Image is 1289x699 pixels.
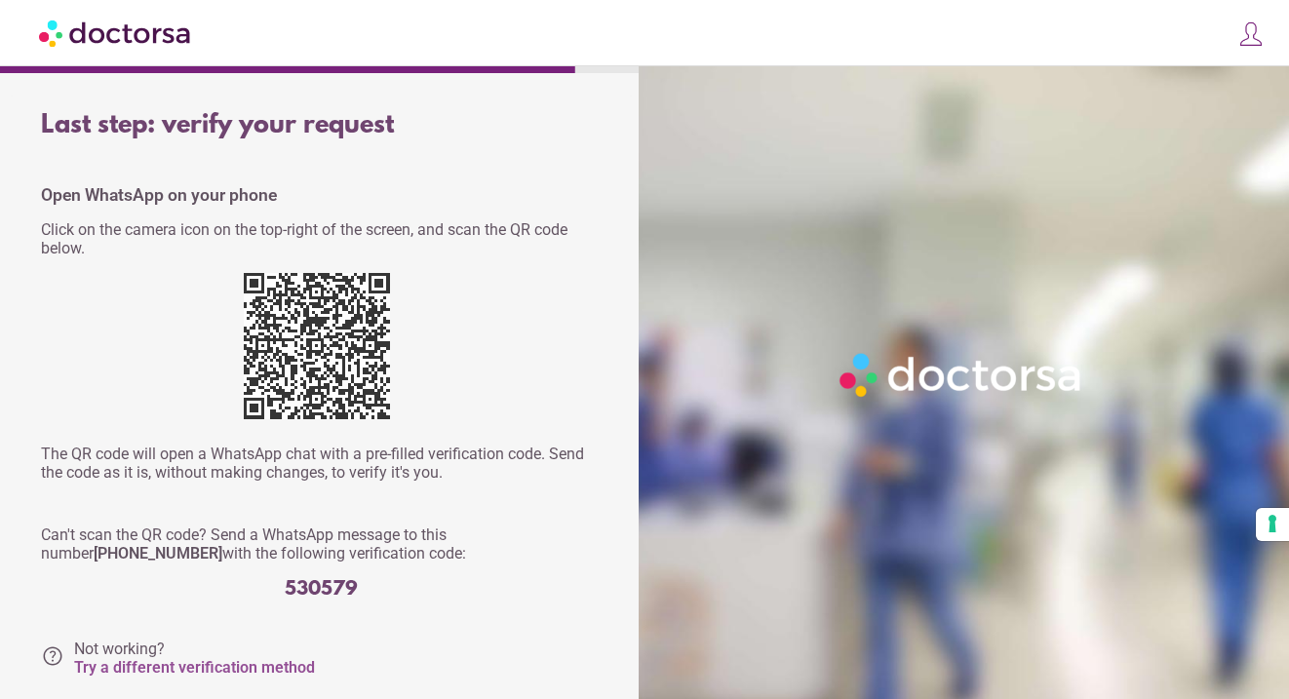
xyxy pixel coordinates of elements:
button: Your consent preferences for tracking technologies [1256,508,1289,541]
p: Can't scan the QR code? Send a WhatsApp message to this number with the following verification code: [41,525,602,563]
img: oNff9wAAAAZJREFUAwCM3rtCCRktGAAAAABJRU5ErkJggg== [244,273,390,419]
div: 530579 [41,578,602,601]
p: Click on the camera icon on the top-right of the screen, and scan the QR code below. [41,220,602,257]
strong: Open WhatsApp on your phone [41,185,277,205]
img: Logo-Doctorsa-trans-White-partial-flat.png [833,346,1090,404]
div: https://wa.me/+12673231263?text=My+request+verification+code+is+530579 [244,273,400,429]
img: icons8-customer-100.png [1237,20,1265,48]
i: help [41,644,64,668]
span: Not working? [74,640,315,677]
div: Last step: verify your request [41,111,602,140]
p: The QR code will open a WhatsApp chat with a pre-filled verification code. Send the code as it is... [41,445,602,482]
a: Try a different verification method [74,658,315,677]
img: Doctorsa.com [39,11,193,55]
strong: [PHONE_NUMBER] [94,544,222,563]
